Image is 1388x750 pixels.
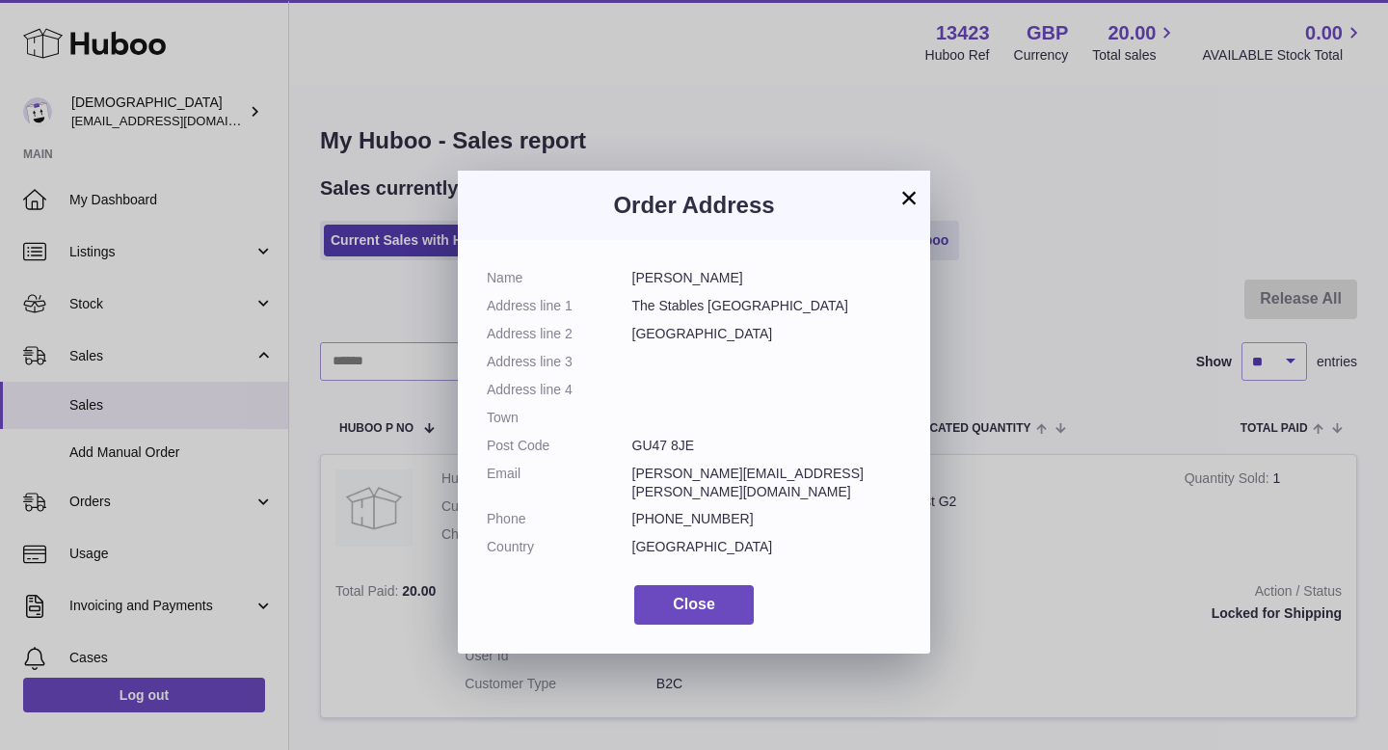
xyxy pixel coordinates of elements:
dt: Address line 2 [487,325,632,343]
dd: GU47 8JE [632,437,902,455]
button: × [897,186,921,209]
dd: [GEOGRAPHIC_DATA] [632,538,902,556]
dd: [PERSON_NAME] [632,269,902,287]
dd: [GEOGRAPHIC_DATA] [632,325,902,343]
button: Close [634,585,754,625]
dt: Name [487,269,632,287]
dt: Post Code [487,437,632,455]
dt: Address line 4 [487,381,632,399]
h3: Order Address [487,190,901,221]
dd: The Stables [GEOGRAPHIC_DATA] [632,297,902,315]
dt: Town [487,409,632,427]
dt: Address line 1 [487,297,632,315]
dd: [PERSON_NAME][EMAIL_ADDRESS][PERSON_NAME][DOMAIN_NAME] [632,465,902,501]
dt: Phone [487,510,632,528]
dt: Email [487,465,632,501]
dd: [PHONE_NUMBER] [632,510,902,528]
dt: Address line 3 [487,353,632,371]
span: Close [673,596,715,612]
dt: Country [487,538,632,556]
